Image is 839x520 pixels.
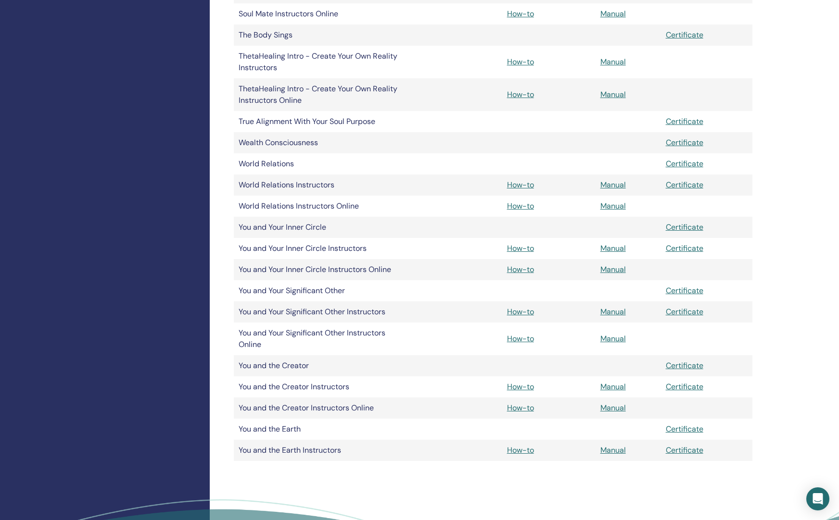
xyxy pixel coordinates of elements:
a: Certificate [666,445,703,455]
td: The Body Sings [234,25,407,46]
td: True Alignment With Your Soul Purpose [234,111,407,132]
a: Certificate [666,137,703,148]
a: How-to [507,243,534,253]
td: You and the Creator Instructors Online [234,397,407,419]
td: ThetaHealing Intro - Create Your Own Reality Instructors Online [234,78,407,111]
a: Manual [600,201,626,211]
a: Manual [600,403,626,413]
a: Certificate [666,180,703,190]
a: Certificate [666,424,703,434]
div: Open Intercom Messenger [806,487,829,510]
a: Certificate [666,222,703,232]
a: How-to [507,57,534,67]
a: Certificate [666,243,703,253]
a: Certificate [666,307,703,317]
a: How-to [507,334,534,344]
a: How-to [507,201,534,211]
td: You and the Creator [234,355,407,376]
a: How-to [507,403,534,413]
td: Wealth Consciousness [234,132,407,153]
a: Manual [600,243,626,253]
td: Soul Mate Instructors Online [234,3,407,25]
td: You and Your Inner Circle [234,217,407,238]
td: You and the Creator Instructors [234,376,407,397]
a: How-to [507,89,534,99]
td: You and Your Inner Circle Instructors [234,238,407,259]
td: You and Your Inner Circle Instructors Online [234,259,407,280]
a: Manual [600,264,626,274]
a: Certificate [666,30,703,40]
a: Manual [600,57,626,67]
a: Manual [600,445,626,455]
a: Certificate [666,159,703,169]
td: ThetaHealing Intro - Create Your Own Reality Instructors [234,46,407,78]
td: You and Your Significant Other Instructors [234,301,407,322]
a: How-to [507,445,534,455]
td: World Relations Instructors [234,174,407,196]
td: You and the Earth Instructors [234,440,407,461]
a: Certificate [666,116,703,126]
td: World Relations Instructors Online [234,196,407,217]
a: How-to [507,264,534,274]
td: World Relations [234,153,407,174]
a: How-to [507,382,534,392]
a: Manual [600,180,626,190]
a: Manual [600,334,626,344]
a: Certificate [666,382,703,392]
a: Manual [600,382,626,392]
a: Certificate [666,285,703,296]
a: How-to [507,180,534,190]
td: You and Your Significant Other [234,280,407,301]
a: How-to [507,9,534,19]
a: Certificate [666,360,703,371]
a: How-to [507,307,534,317]
a: Manual [600,89,626,99]
a: Manual [600,9,626,19]
td: You and the Earth [234,419,407,440]
td: You and Your Significant Other Instructors Online [234,322,407,355]
a: Manual [600,307,626,317]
